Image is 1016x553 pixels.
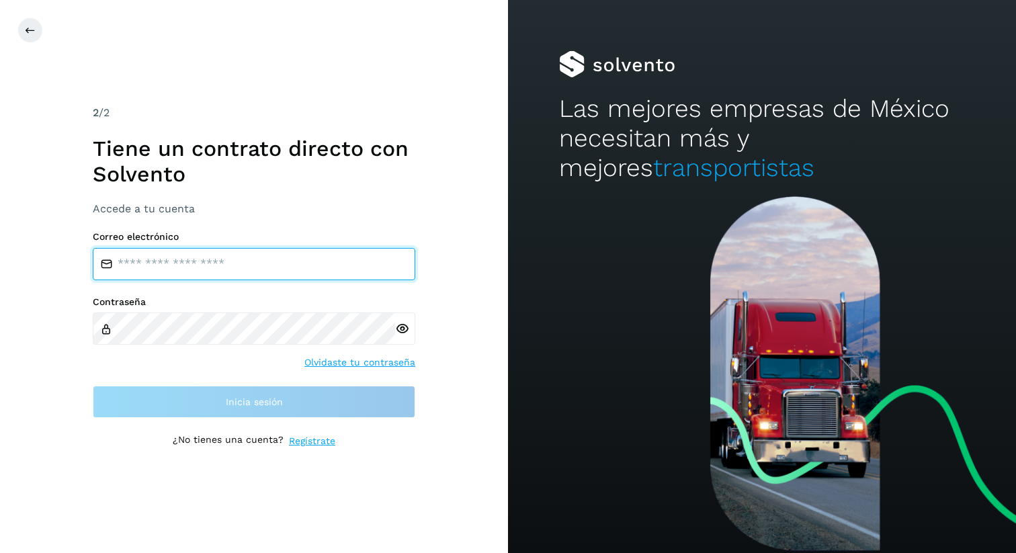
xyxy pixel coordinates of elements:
span: Inicia sesión [226,397,283,407]
button: Inicia sesión [93,386,415,418]
label: Contraseña [93,296,415,308]
div: /2 [93,105,415,121]
p: ¿No tienes una cuenta? [173,434,284,448]
span: transportistas [653,153,814,182]
label: Correo electrónico [93,231,415,243]
a: Regístrate [289,434,335,448]
h3: Accede a tu cuenta [93,202,415,215]
a: Olvidaste tu contraseña [304,355,415,370]
h2: Las mejores empresas de México necesitan más y mejores [559,94,966,183]
span: 2 [93,106,99,119]
h1: Tiene un contrato directo con Solvento [93,136,415,187]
